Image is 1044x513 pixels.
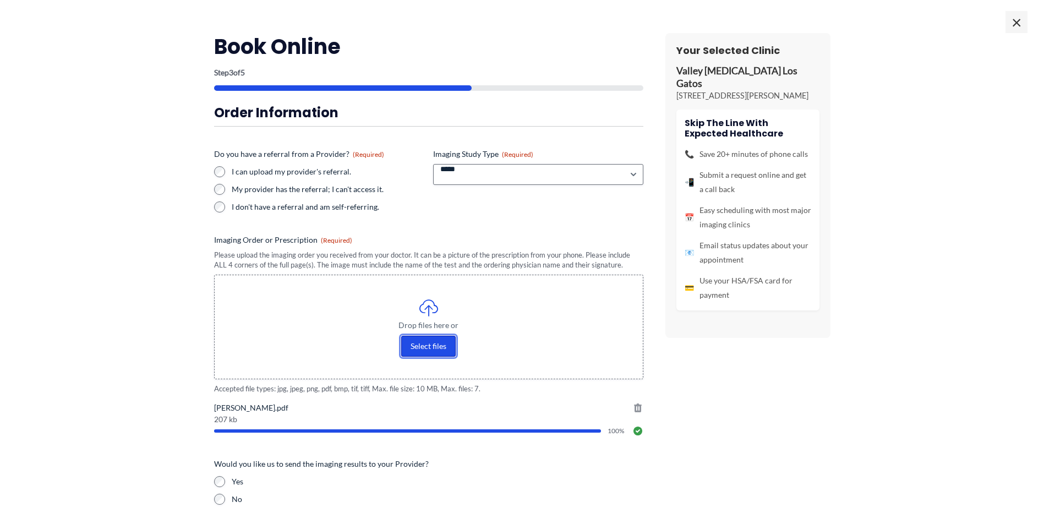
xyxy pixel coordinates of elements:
legend: Do you have a referral from a Provider? [214,149,384,160]
label: I can upload my provider's referral. [232,166,424,177]
h4: Skip the line with Expected Healthcare [685,118,811,139]
p: Step of [214,69,643,77]
span: (Required) [353,150,384,159]
p: [STREET_ADDRESS][PERSON_NAME] [676,90,819,101]
li: Save 20+ minutes of phone calls [685,147,811,161]
span: Drop files here or [237,321,621,329]
h2: Book Online [214,33,643,60]
span: 5 [240,68,245,77]
span: 207 kb [214,416,643,423]
p: Valley [MEDICAL_DATA] Los Gatos [676,65,819,90]
li: Submit a request online and get a call back [685,168,811,197]
label: Imaging Order or Prescription [214,234,643,245]
span: × [1005,11,1027,33]
legend: Would you like us to send the imaging results to your Provider? [214,459,429,470]
span: 📧 [685,245,694,260]
span: 📲 [685,175,694,189]
h3: Order Information [214,104,643,121]
h3: Your Selected Clinic [676,44,819,57]
button: select files, imaging order or prescription(required) [401,336,456,357]
li: Easy scheduling with most major imaging clinics [685,203,811,232]
span: [PERSON_NAME].pdf [214,402,643,413]
label: Imaging Study Type [433,149,643,160]
span: (Required) [502,150,533,159]
span: Accepted file types: jpg, jpeg, png, pdf, bmp, tif, tiff, Max. file size: 10 MB, Max. files: 7. [214,384,643,394]
span: 💳 [685,281,694,295]
div: Please upload the imaging order you received from your doctor. It can be a picture of the prescri... [214,250,643,270]
span: 100% [608,428,626,434]
label: Yes [232,476,643,487]
span: (Required) [321,236,352,244]
label: I don't have a referral and am self-referring. [232,201,424,212]
label: No [232,494,643,505]
label: My provider has the referral; I can't access it. [232,184,424,195]
span: 3 [229,68,233,77]
li: Email status updates about your appointment [685,238,811,267]
li: Use your HSA/FSA card for payment [685,274,811,302]
span: 📅 [685,210,694,225]
span: 📞 [685,147,694,161]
